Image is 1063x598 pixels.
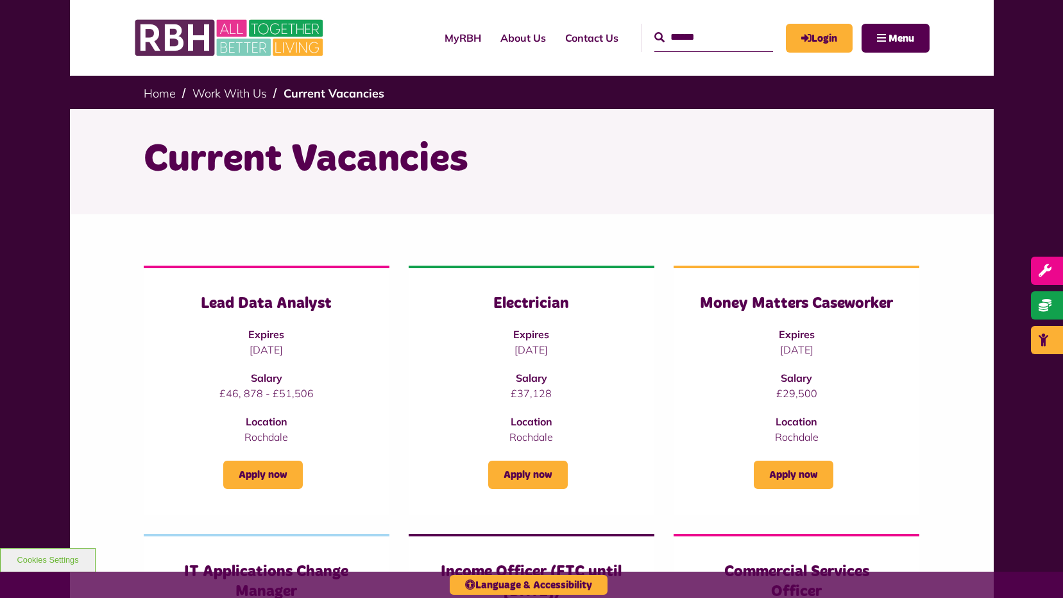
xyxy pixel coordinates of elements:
p: £29,500 [699,386,894,401]
h3: Electrician [434,294,629,314]
button: Language & Accessibility [450,575,608,595]
strong: Location [246,415,287,428]
span: Menu [889,33,914,44]
h3: Lead Data Analyst [169,294,364,314]
p: Rochdale [169,429,364,445]
strong: Location [511,415,552,428]
a: Home [144,86,176,101]
a: About Us [491,21,556,55]
p: [DATE] [699,342,894,357]
p: £46, 878 - £51,506 [169,386,364,401]
strong: Expires [779,328,815,341]
strong: Expires [513,328,549,341]
h3: Money Matters Caseworker [699,294,894,314]
img: RBH [134,13,327,63]
a: MyRBH [435,21,491,55]
a: Apply now [223,461,303,489]
p: £37,128 [434,386,629,401]
p: Rochdale [434,429,629,445]
a: Work With Us [192,86,267,101]
strong: Salary [781,372,812,384]
iframe: Netcall Web Assistant for live chat [1005,540,1063,598]
p: [DATE] [169,342,364,357]
strong: Expires [248,328,284,341]
button: Navigation [862,24,930,53]
a: Contact Us [556,21,628,55]
p: Rochdale [699,429,894,445]
a: Current Vacancies [284,86,384,101]
h1: Current Vacancies [144,135,920,185]
a: MyRBH [786,24,853,53]
strong: Location [776,415,817,428]
p: [DATE] [434,342,629,357]
a: Apply now [488,461,568,489]
strong: Salary [251,372,282,384]
strong: Salary [516,372,547,384]
a: Apply now [754,461,833,489]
